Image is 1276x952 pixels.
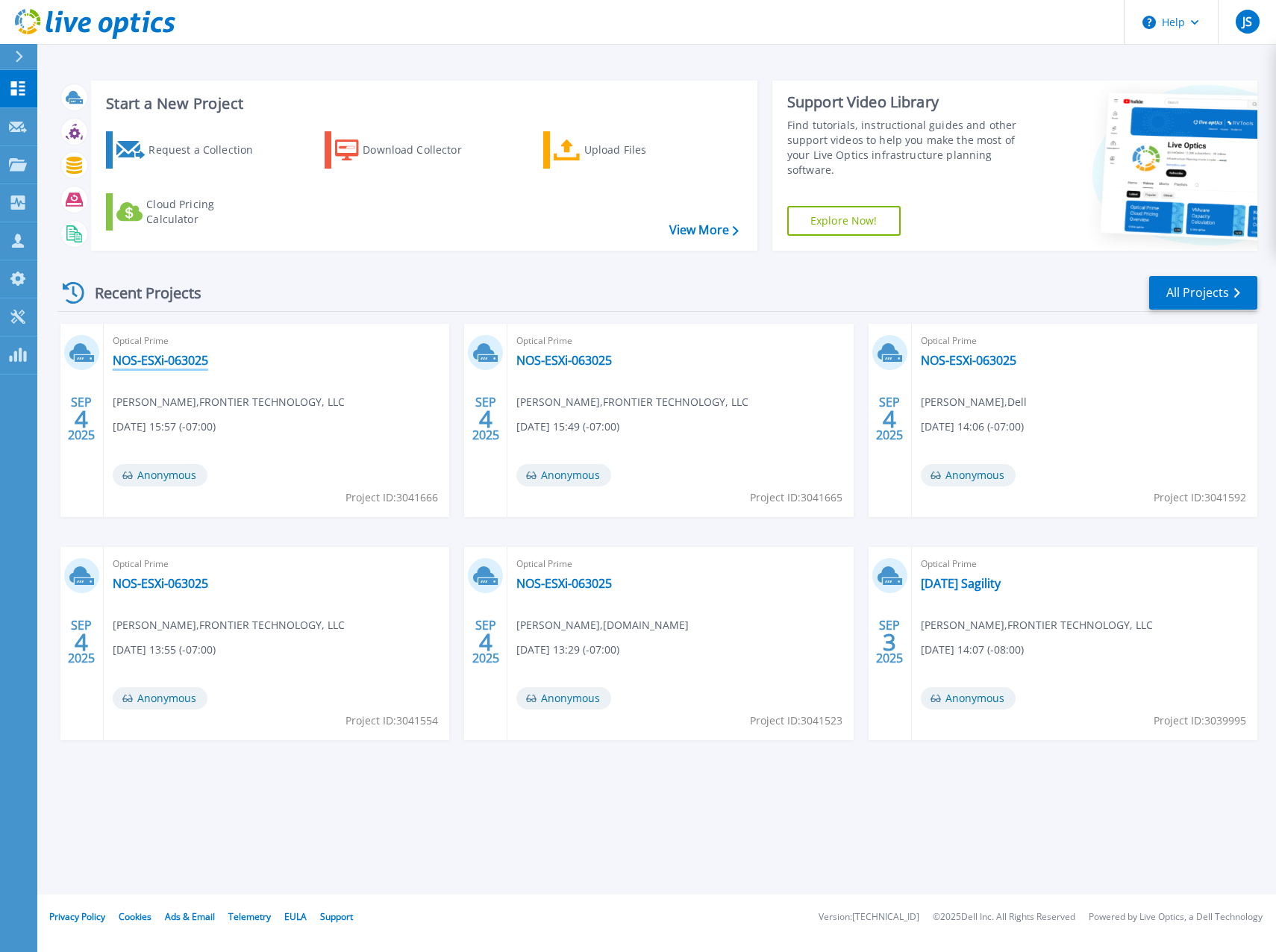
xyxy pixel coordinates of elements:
[516,464,611,486] span: Anonymous
[113,464,207,486] span: Anonymous
[284,910,307,923] a: EULA
[345,713,438,729] span: Project ID: 3041554
[479,413,492,425] span: 4
[516,394,748,410] span: [PERSON_NAME] , FRONTIER TECHNOLOGY, LLC
[1154,713,1246,729] span: Project ID: 3039995
[1154,489,1246,506] span: Project ID: 3041592
[479,636,492,648] span: 4
[584,135,704,165] div: Upload Files
[921,353,1016,368] a: NOS-ESXi-063025
[113,617,345,633] span: [PERSON_NAME] , FRONTIER TECHNOLOGY, LLC
[1089,912,1263,922] li: Powered by Live Optics, a Dell Technology
[883,413,896,425] span: 4
[148,135,268,165] div: Request a Collection
[921,576,1001,591] a: [DATE] Sagility
[921,394,1027,410] span: [PERSON_NAME] , Dell
[875,392,904,446] div: SEP 2025
[921,687,1016,710] span: Anonymous
[345,489,438,506] span: Project ID: 3041666
[325,131,491,169] a: Download Collector
[75,413,88,425] span: 4
[516,556,844,572] span: Optical Prime
[921,617,1153,633] span: [PERSON_NAME] , FRONTIER TECHNOLOGY, LLC
[787,93,1033,112] div: Support Video Library
[113,642,216,658] span: [DATE] 13:55 (-07:00)
[921,464,1016,486] span: Anonymous
[516,687,611,710] span: Anonymous
[516,576,612,591] a: NOS-ESXi-063025
[669,223,739,237] a: View More
[228,910,271,923] a: Telemetry
[113,576,208,591] a: NOS-ESXi-063025
[543,131,710,169] a: Upload Files
[75,636,88,648] span: 4
[113,419,216,435] span: [DATE] 15:57 (-07:00)
[113,394,345,410] span: [PERSON_NAME] , FRONTIER TECHNOLOGY, LLC
[113,687,207,710] span: Anonymous
[921,556,1248,572] span: Optical Prime
[883,636,896,648] span: 3
[67,392,96,446] div: SEP 2025
[119,910,151,923] a: Cookies
[921,642,1024,658] span: [DATE] 14:07 (-08:00)
[516,419,619,435] span: [DATE] 15:49 (-07:00)
[106,95,738,112] h3: Start a New Project
[787,118,1033,178] div: Find tutorials, instructional guides and other support videos to help you make the most of your L...
[57,275,222,311] div: Recent Projects
[921,333,1248,349] span: Optical Prime
[363,135,482,165] div: Download Collector
[320,910,353,923] a: Support
[113,333,440,349] span: Optical Prime
[516,353,612,368] a: NOS-ESXi-063025
[146,197,266,227] div: Cloud Pricing Calculator
[472,392,500,446] div: SEP 2025
[875,615,904,669] div: SEP 2025
[516,333,844,349] span: Optical Prime
[516,617,689,633] span: [PERSON_NAME] , [DOMAIN_NAME]
[113,556,440,572] span: Optical Prime
[106,193,272,231] a: Cloud Pricing Calculator
[106,131,272,169] a: Request a Collection
[516,642,619,658] span: [DATE] 13:29 (-07:00)
[1242,16,1252,28] span: JS
[49,910,105,923] a: Privacy Policy
[113,353,208,368] a: NOS-ESXi-063025
[472,615,500,669] div: SEP 2025
[165,910,215,923] a: Ads & Email
[921,419,1024,435] span: [DATE] 14:06 (-07:00)
[933,912,1075,922] li: © 2025 Dell Inc. All Rights Reserved
[819,912,919,922] li: Version: [TECHNICAL_ID]
[1149,276,1257,310] a: All Projects
[750,489,842,506] span: Project ID: 3041665
[67,615,96,669] div: SEP 2025
[787,206,901,236] a: Explore Now!
[750,713,842,729] span: Project ID: 3041523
